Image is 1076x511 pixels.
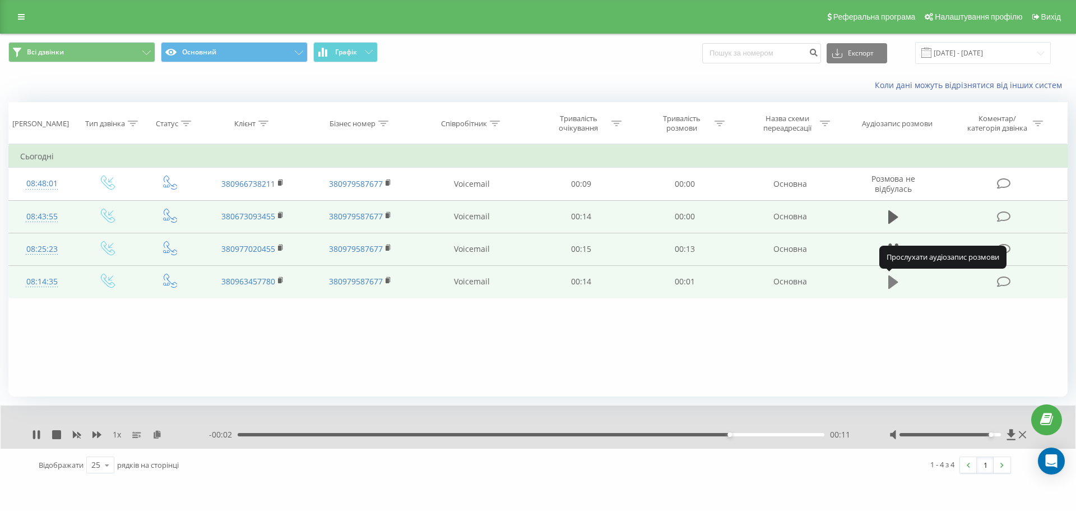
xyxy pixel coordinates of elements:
span: Розмова не відбулась [871,173,915,194]
td: 00:14 [530,200,633,233]
td: Основна [736,233,844,265]
a: 380979587677 [329,276,383,287]
input: Пошук за номером [702,43,821,63]
a: 380673093455 [221,211,275,222]
a: 380979587677 [329,243,383,254]
span: Відображати [39,460,84,470]
td: Основна [736,168,844,200]
td: Основна [736,200,844,233]
div: Тип дзвінка [85,119,125,128]
div: 1 - 4 з 4 [930,459,954,470]
span: Налаштування профілю [935,12,1022,21]
div: Співробітник [441,119,487,128]
div: Accessibility label [727,432,732,437]
a: 380977020455 [221,243,275,254]
td: 00:15 [530,233,633,265]
span: Всі дзвінки [27,48,64,57]
div: 08:43:55 [20,206,64,228]
span: Графік [335,48,357,56]
a: Коли дані можуть відрізнятися вiд інших систем [875,80,1068,90]
span: Вихід [1041,12,1061,21]
td: Voicemail [414,200,530,233]
td: 00:01 [633,265,736,298]
div: Статус [156,119,178,128]
button: Основний [161,42,308,62]
td: Основна [736,265,844,298]
span: - 00:02 [209,429,238,440]
span: 1 x [113,429,121,440]
div: Тривалість розмови [652,114,712,133]
div: Бізнес номер [330,119,375,128]
a: 380979587677 [329,211,383,222]
td: 00:00 [633,200,736,233]
td: 00:14 [530,265,633,298]
div: [PERSON_NAME] [12,119,69,128]
div: 25 [91,459,100,471]
div: Прослухати аудіозапис розмови [879,246,1007,268]
div: Open Intercom Messenger [1038,448,1065,475]
span: рядків на сторінці [117,460,179,470]
div: 08:25:23 [20,238,64,260]
td: Voicemail [414,168,530,200]
a: 380966738211 [221,178,275,189]
td: Voicemail [414,233,530,265]
a: 380963457780 [221,276,275,287]
span: Реферальна програма [833,12,916,21]
div: 08:48:01 [20,173,64,195]
a: 380979587677 [329,178,383,189]
div: Аудіозапис розмови [862,119,933,128]
div: Тривалість очікування [549,114,609,133]
div: Accessibility label [989,432,993,437]
td: 00:09 [530,168,633,200]
a: 1 [977,457,994,473]
button: Всі дзвінки [8,42,155,62]
button: Графік [313,42,378,62]
div: Назва схеми переадресації [757,114,817,133]
td: Сьогодні [9,145,1068,168]
td: Voicemail [414,265,530,298]
div: 08:14:35 [20,271,64,293]
td: 00:00 [633,168,736,200]
button: Експорт [827,43,887,63]
div: Коментар/категорія дзвінка [964,114,1030,133]
div: Клієнт [234,119,256,128]
span: 00:11 [830,429,850,440]
td: 00:13 [633,233,736,265]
